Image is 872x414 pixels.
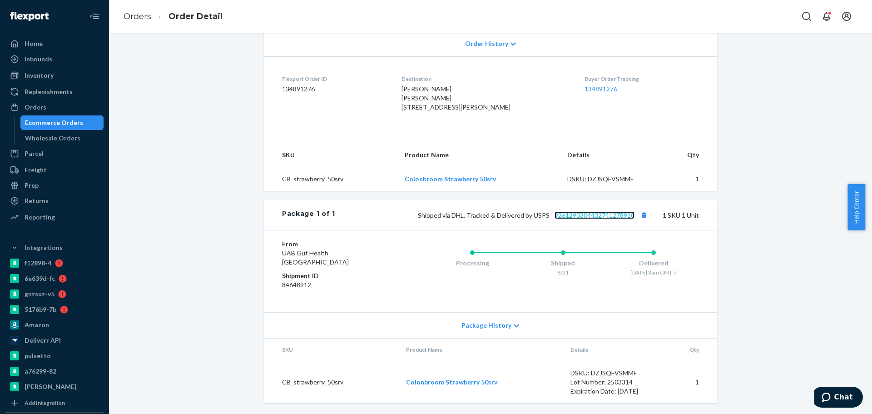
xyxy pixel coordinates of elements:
div: Add Integration [25,399,65,407]
div: DSKU: DZJSQFVSMMF [570,369,656,378]
button: Integrations [5,240,104,255]
dd: 134891276 [282,85,387,94]
iframe: Opens a widget where you can chat to one of our agents [814,387,863,409]
div: Replenishments [25,87,73,96]
div: Freight [25,165,47,175]
ol: breadcrumbs [116,3,230,30]
div: 6e639d-fc [25,274,55,283]
span: Order History [465,39,508,48]
button: Open notifications [817,7,836,25]
div: f12898-4 [25,259,51,268]
div: 1 SKU 1 Unit [335,209,699,221]
div: [DATE] 3am GMT-5 [608,269,699,276]
a: Reporting [5,210,104,224]
div: a76299-82 [25,367,56,376]
div: Integrations [25,243,63,252]
div: Orders [25,103,46,112]
a: Inventory [5,68,104,83]
div: Processing [427,259,518,268]
dt: Flexport Order ID [282,75,387,83]
a: 5176b9-7b [5,302,104,317]
a: Colonbroom Strawberry 50srv [405,175,496,183]
div: Deliverr API [25,336,61,345]
span: UAB Gut Health [GEOGRAPHIC_DATA] [282,249,349,266]
div: Inventory [25,71,54,80]
div: 8/21 [518,269,609,276]
a: a76299-82 [5,364,104,379]
th: Product Name [397,143,560,167]
div: gnzsuz-v5 [25,289,54,299]
td: CB_strawberry_50srv [264,167,397,191]
div: Reporting [25,213,55,222]
span: [PERSON_NAME] [PERSON_NAME] [STREET_ADDRESS][PERSON_NAME] [401,85,510,111]
td: CB_strawberry_50srv [264,361,399,404]
div: Delivered [608,259,699,268]
a: Freight [5,163,104,177]
a: Add Integration [5,398,104,409]
a: Orders [5,100,104,115]
button: Close Navigation [85,7,104,25]
a: pulsetto [5,349,104,363]
th: Qty [663,339,717,361]
a: 6e639d-fc [5,271,104,286]
img: Flexport logo [10,12,49,21]
div: Lot Number: 2503314 [570,378,656,387]
a: 134891276 [585,85,617,93]
div: Package 1 of 1 [282,209,335,221]
div: Shipped [518,259,609,268]
div: Parcel [25,149,44,158]
span: Package History [461,321,511,330]
a: Deliverr API [5,333,104,348]
th: SKU [264,339,399,361]
th: Qty [660,143,717,167]
a: Wholesale Orders [20,131,104,145]
a: 9261290304432741278910 [555,211,634,219]
td: 1 [663,361,717,404]
a: Inbounds [5,52,104,66]
div: [PERSON_NAME] [25,382,77,391]
div: Returns [25,196,49,205]
div: Prep [25,181,39,190]
div: 5176b9-7b [25,305,56,314]
a: Ecommerce Orders [20,115,104,130]
dd: 84648912 [282,280,391,289]
a: Amazon [5,318,104,332]
a: Replenishments [5,85,104,99]
th: Details [563,339,663,361]
dt: Destination [401,75,570,83]
div: DSKU: DZJSQFVSMMF [567,175,653,184]
a: Parcel [5,146,104,161]
dt: Buyer Order Tracking [585,75,699,83]
a: Orders [124,11,151,21]
div: Wholesale Orders [25,134,80,143]
th: Details [560,143,660,167]
a: Home [5,36,104,51]
span: Shipped via DHL, Tracked & Delivered by USPS [418,211,650,219]
a: [PERSON_NAME] [5,379,104,394]
a: Order Detail [168,11,223,21]
dt: From [282,239,391,249]
div: pulsetto [25,351,51,360]
a: gnzsuz-v5 [5,287,104,301]
div: Expiration Date: [DATE] [570,387,656,396]
th: SKU [264,143,397,167]
button: Help Center [847,184,865,230]
dt: Shipment ID [282,271,391,280]
div: Amazon [25,320,49,329]
a: Colonbroom Strawberry 50srv [406,378,497,386]
button: Copy tracking number [638,209,650,221]
button: Open account menu [837,7,856,25]
th: Product Name [399,339,563,361]
div: Inbounds [25,55,52,64]
a: f12898-4 [5,256,104,270]
div: Home [25,39,43,48]
td: 1 [660,167,717,191]
button: Open Search Box [798,7,816,25]
a: Returns [5,194,104,208]
div: Ecommerce Orders [25,118,83,127]
a: Prep [5,178,104,193]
